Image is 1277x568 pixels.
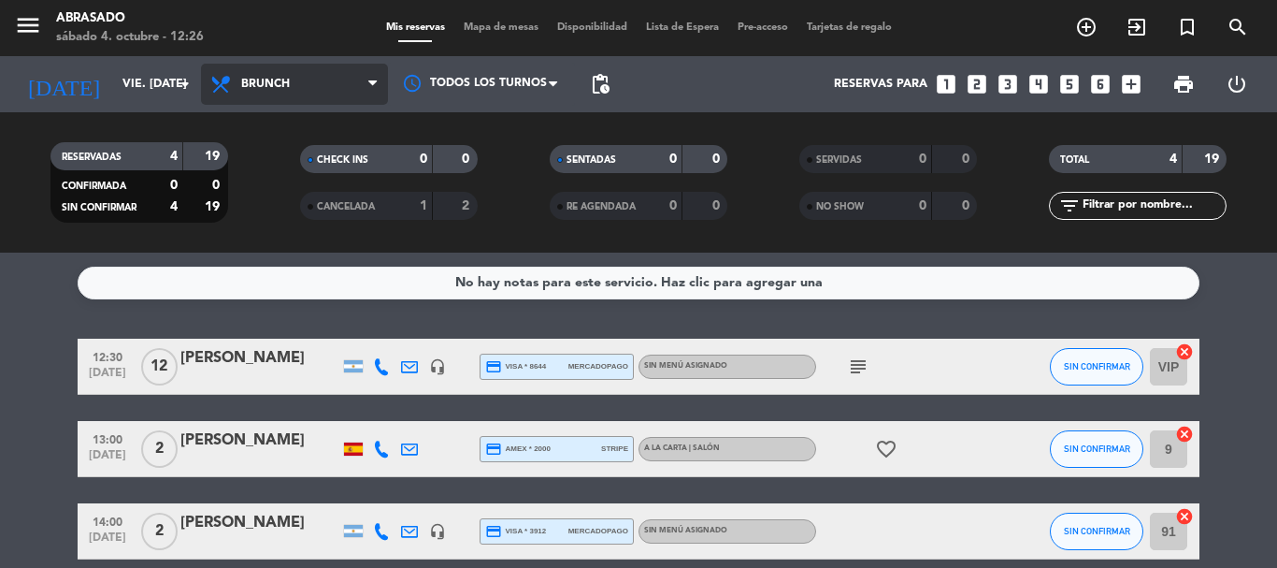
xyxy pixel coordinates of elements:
strong: 2 [462,199,473,212]
strong: 0 [962,199,973,212]
i: looks_3 [996,72,1020,96]
i: arrow_drop_down [174,73,196,95]
i: credit_card [485,358,502,375]
span: CANCELADA [317,202,375,211]
span: [DATE] [84,449,131,471]
span: 12 [141,348,178,386]
span: SIN CONFIRMAR [1064,444,1130,454]
div: [PERSON_NAME] [180,511,339,535]
span: Sin menú asignado [644,527,727,534]
div: [PERSON_NAME] [180,346,339,371]
strong: 19 [205,150,223,163]
button: SIN CONFIRMAR [1050,513,1143,550]
i: favorite_border [875,438,897,460]
span: TOTAL [1060,155,1089,165]
i: cancel [1175,425,1194,444]
span: [DATE] [84,532,131,553]
span: Lista de Espera [637,22,728,33]
div: [PERSON_NAME] [180,429,339,453]
span: Brunch [241,78,290,91]
i: looks_5 [1057,72,1082,96]
span: A la carta | Salón [644,444,720,452]
div: sábado 4. octubre - 12:26 [56,28,204,47]
span: Mis reservas [377,22,454,33]
strong: 19 [205,200,223,213]
strong: 0 [712,153,724,166]
strong: 0 [420,153,427,166]
span: 14:00 [84,510,131,532]
span: SIN CONFIRMAR [62,203,136,212]
strong: 4 [1169,153,1177,166]
i: add_circle_outline [1075,16,1098,38]
span: Disponibilidad [548,22,637,33]
i: filter_list [1058,195,1081,217]
strong: 1 [420,199,427,212]
span: pending_actions [589,73,611,95]
span: RE AGENDADA [567,202,636,211]
span: NO SHOW [816,202,864,211]
span: SERVIDAS [816,155,862,165]
span: print [1172,73,1195,95]
strong: 4 [170,150,178,163]
i: menu [14,11,42,39]
div: No hay notas para este servicio. Haz clic para agregar una [455,272,823,294]
span: Mapa de mesas [454,22,548,33]
span: amex * 2000 [485,441,551,458]
button: menu [14,11,42,46]
span: visa * 8644 [485,358,546,375]
span: SIN CONFIRMAR [1064,526,1130,536]
i: add_box [1119,72,1143,96]
i: cancel [1175,342,1194,361]
span: CONFIRMADA [62,182,126,191]
input: Filtrar por nombre... [1081,196,1226,216]
strong: 0 [669,153,677,166]
i: subject [847,356,869,378]
i: search [1227,16,1249,38]
span: CHECK INS [317,155,368,165]
span: [DATE] [84,367,131,388]
i: looks_4 [1026,72,1051,96]
i: [DATE] [14,64,113,105]
div: LOG OUT [1210,56,1263,112]
span: Tarjetas de regalo [797,22,901,33]
strong: 0 [919,153,926,166]
span: 13:00 [84,428,131,449]
span: mercadopago [568,525,628,537]
span: 2 [141,430,178,468]
button: SIN CONFIRMAR [1050,430,1143,468]
button: SIN CONFIRMAR [1050,348,1143,386]
span: stripe [601,443,628,455]
strong: 4 [170,200,178,213]
span: Sin menú asignado [644,362,727,370]
i: exit_to_app [1126,16,1148,38]
strong: 0 [462,153,473,166]
strong: 0 [669,199,677,212]
i: headset_mic [429,523,446,540]
strong: 0 [212,179,223,192]
i: turned_in_not [1176,16,1198,38]
span: Reservas para [834,78,927,91]
i: headset_mic [429,358,446,375]
strong: 0 [962,153,973,166]
i: power_settings_new [1226,73,1248,95]
strong: 0 [712,199,724,212]
i: looks_6 [1088,72,1112,96]
div: Abrasado [56,9,204,28]
i: looks_one [934,72,958,96]
span: 2 [141,513,178,550]
span: visa * 3912 [485,523,546,540]
i: cancel [1175,507,1194,526]
strong: 0 [919,199,926,212]
strong: 0 [170,179,178,192]
span: SENTADAS [567,155,616,165]
span: 12:30 [84,345,131,367]
i: credit_card [485,523,502,540]
span: mercadopago [568,360,628,372]
span: RESERVADAS [62,153,122,162]
strong: 19 [1204,153,1223,166]
i: credit_card [485,441,502,458]
span: SIN CONFIRMAR [1064,361,1130,371]
i: looks_two [965,72,989,96]
span: Pre-acceso [728,22,797,33]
